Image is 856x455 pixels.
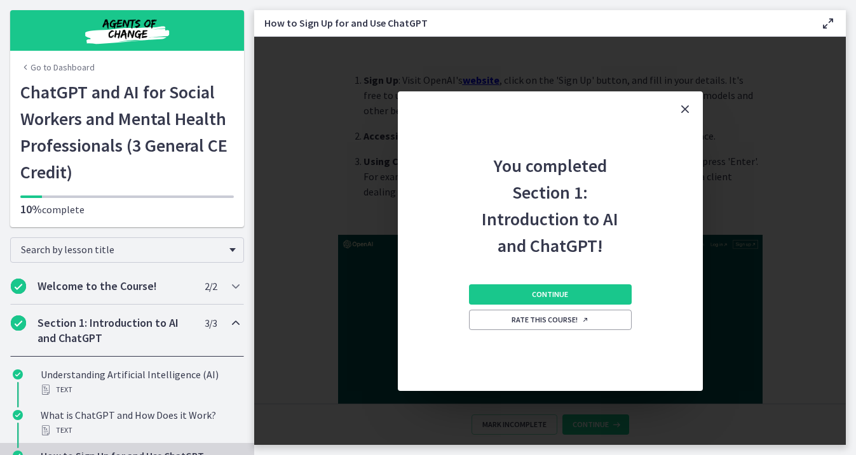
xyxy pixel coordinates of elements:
i: Completed [11,315,26,331]
h1: ChatGPT and AI for Social Workers and Mental Health Professionals (3 General CE Credit) [20,79,234,185]
span: Continue [532,289,568,300]
span: 3 / 3 [205,315,217,331]
button: Close [667,91,703,127]
p: complete [20,202,234,217]
h2: You completed Section 1: Introduction to AI and ChatGPT! [466,127,634,259]
i: Completed [11,279,26,294]
div: Understanding Artificial Intelligence (AI) [41,367,239,397]
h3: How to Sign Up for and Use ChatGPT [264,15,800,30]
span: Rate this course! [512,315,589,325]
button: Continue [469,284,632,305]
div: Search by lesson title [10,237,244,263]
h2: Welcome to the Course! [37,279,193,294]
i: Completed [13,410,23,420]
span: Search by lesson title [21,243,223,256]
span: 2 / 2 [205,279,217,294]
i: Opens in a new window [581,316,589,324]
h2: Section 1: Introduction to AI and ChatGPT [37,315,193,346]
a: Rate this course! Opens in a new window [469,310,632,330]
i: Completed [13,369,23,379]
img: Agents of Change [51,15,203,46]
a: Go to Dashboard [20,61,95,74]
div: Text [41,382,239,397]
div: What is ChatGPT and How Does it Work? [41,407,239,438]
span: 10% [20,202,42,216]
div: Text [41,423,239,438]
